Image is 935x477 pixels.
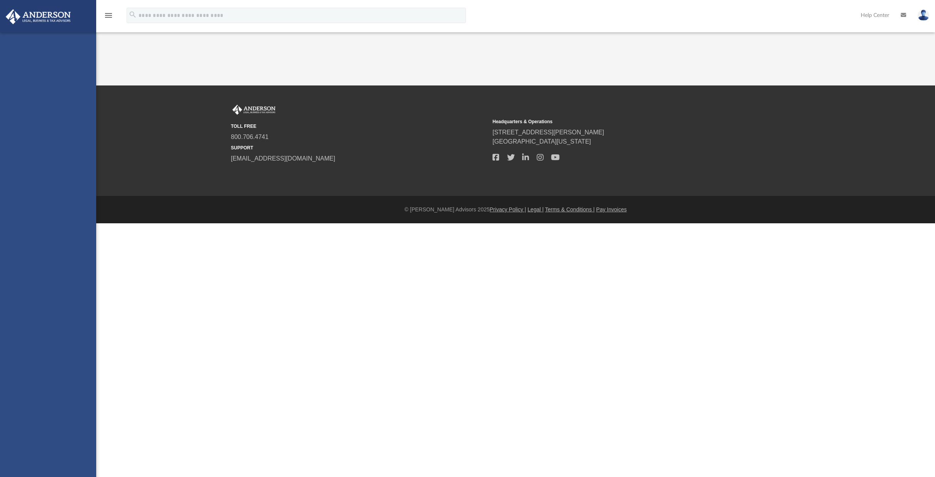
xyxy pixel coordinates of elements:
[545,206,595,213] a: Terms & Conditions |
[104,15,113,20] a: menu
[493,129,604,136] a: [STREET_ADDRESS][PERSON_NAME]
[231,105,277,115] img: Anderson Advisors Platinum Portal
[528,206,544,213] a: Legal |
[918,10,929,21] img: User Pic
[104,11,113,20] i: menu
[596,206,626,213] a: Pay Invoices
[490,206,526,213] a: Privacy Policy |
[231,123,487,130] small: TOLL FREE
[231,144,487,151] small: SUPPORT
[129,10,137,19] i: search
[3,9,73,24] img: Anderson Advisors Platinum Portal
[493,118,749,125] small: Headquarters & Operations
[96,206,935,214] div: © [PERSON_NAME] Advisors 2025
[493,138,591,145] a: [GEOGRAPHIC_DATA][US_STATE]
[231,134,269,140] a: 800.706.4741
[231,155,335,162] a: [EMAIL_ADDRESS][DOMAIN_NAME]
